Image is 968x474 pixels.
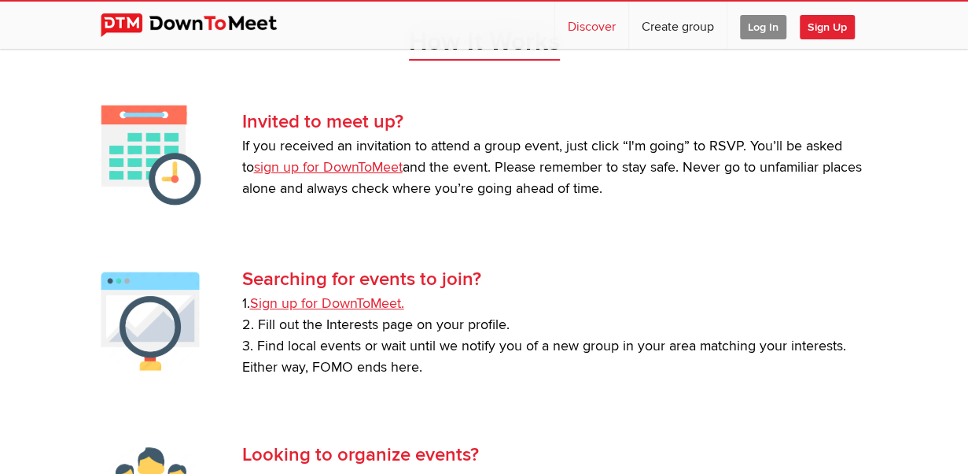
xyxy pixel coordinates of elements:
span: Sign Up [800,15,855,39]
a: Sign up for DownToMeet. [250,295,404,312]
a: Create group [629,2,727,49]
img: DownToMeet [101,13,301,37]
p: If you received an invitation to attend a group event, just click “I'm going” to RSVP. You’ll be ... [242,136,868,200]
a: Discover [555,2,628,49]
a: Sign Up [800,2,867,49]
p: 1. 2. Fill out the Interests page on your profile. 3. Find local events or wait until we notify y... [242,294,868,379]
h3: Searching for events to join? [242,265,868,294]
h3: Invited to meet up? [242,108,868,136]
span: Log In [740,15,786,39]
h3: Looking to organize events? [242,441,868,469]
a: Log In [727,2,799,49]
a: sign up for DownToMeet [254,159,403,176]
